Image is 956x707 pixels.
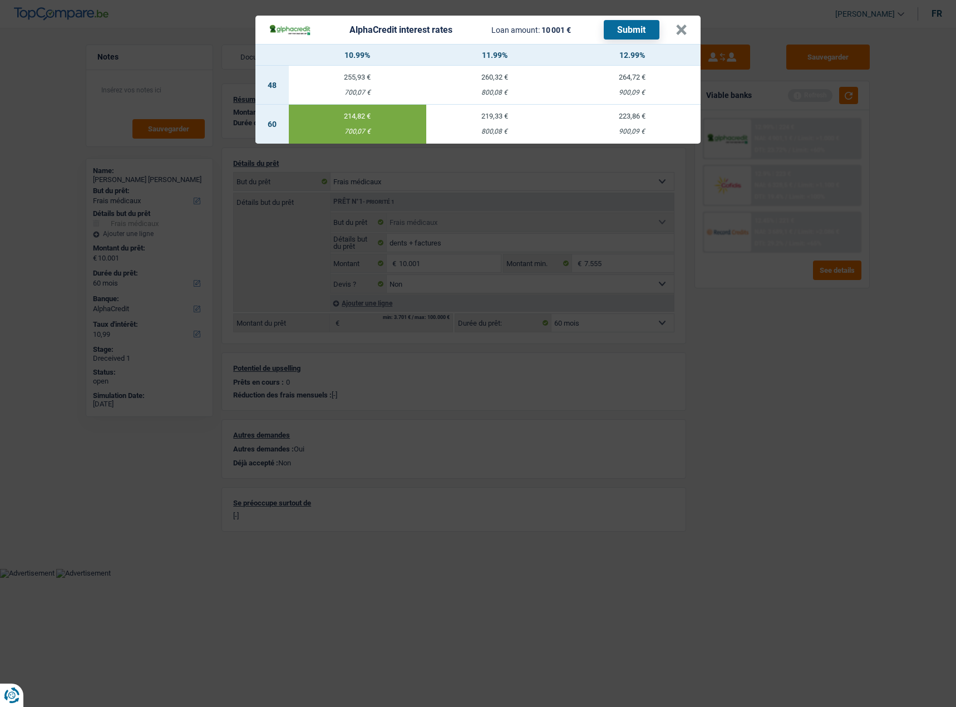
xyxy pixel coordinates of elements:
button: × [676,24,687,36]
span: Loan amount: [491,26,540,35]
div: 264,72 € [563,73,701,81]
div: 800,08 € [426,128,564,135]
div: 223,86 € [563,112,701,120]
div: 700,07 € [289,128,426,135]
div: 900,09 € [563,89,701,96]
div: 255,93 € [289,73,426,81]
div: 700,07 € [289,89,426,96]
img: AlphaCredit [269,23,311,36]
div: 900,09 € [563,128,701,135]
div: 800,08 € [426,89,564,96]
th: 12.99% [563,45,701,66]
th: 11.99% [426,45,564,66]
div: AlphaCredit interest rates [349,26,452,35]
td: 48 [255,66,289,105]
button: Submit [604,20,659,40]
span: 10 001 € [541,26,571,35]
div: 260,32 € [426,73,564,81]
td: 60 [255,105,289,144]
div: 214,82 € [289,112,426,120]
div: 219,33 € [426,112,564,120]
th: 10.99% [289,45,426,66]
